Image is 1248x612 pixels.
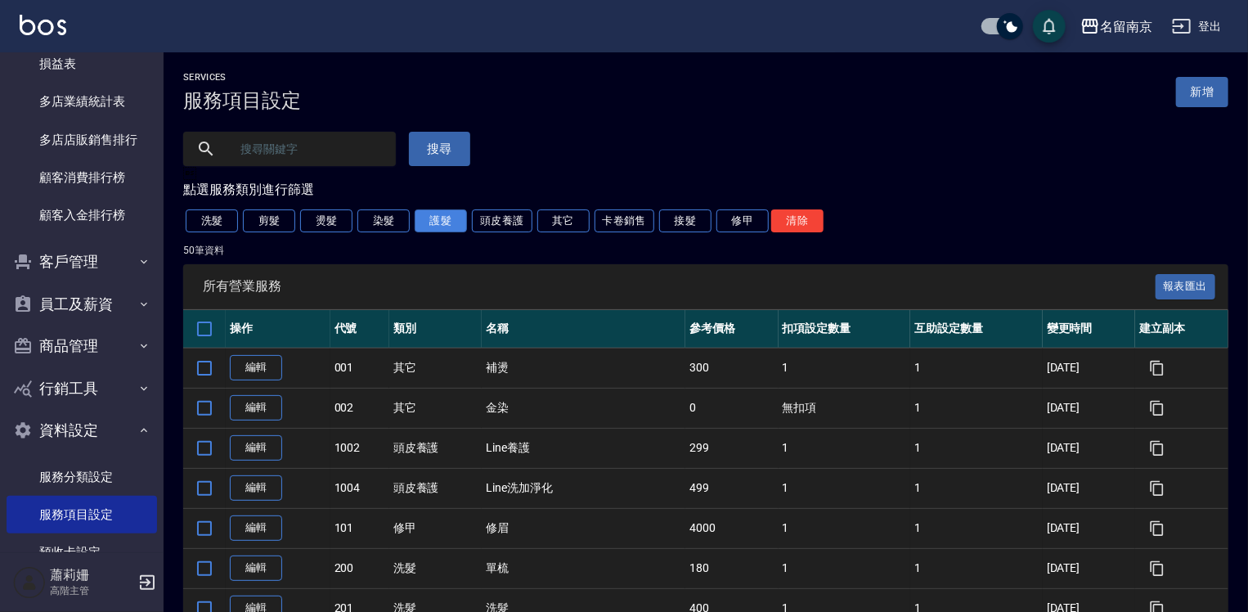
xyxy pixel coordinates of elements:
[1074,10,1159,43] button: 名留南京
[910,548,1043,588] td: 1
[779,548,911,588] td: 1
[1043,348,1136,388] td: [DATE]
[1176,77,1228,107] a: 新增
[910,310,1043,349] th: 互助設定數量
[7,159,157,196] a: 顧客消費排行榜
[771,209,824,232] button: 清除
[409,132,470,166] button: 搜尋
[685,468,779,508] td: 499
[1100,16,1152,37] div: 名留南京
[389,468,483,508] td: 頭皮養護
[389,388,483,428] td: 其它
[1043,468,1136,508] td: [DATE]
[685,310,779,349] th: 參考價格
[300,209,352,232] button: 燙髮
[482,388,685,428] td: 金染
[389,428,483,468] td: 頭皮養護
[330,548,389,588] td: 200
[472,209,532,232] button: 頭皮養護
[7,121,157,159] a: 多店店販銷售排行
[482,468,685,508] td: Line洗加淨化
[230,355,282,380] a: 編輯
[685,508,779,548] td: 4000
[716,209,769,232] button: 修甲
[779,388,911,428] td: 無扣項
[595,209,655,232] button: 卡卷銷售
[50,583,133,598] p: 高階主管
[330,310,389,349] th: 代號
[779,348,911,388] td: 1
[7,458,157,496] a: 服務分類設定
[230,435,282,461] a: 編輯
[183,243,1228,258] p: 50 筆資料
[230,395,282,421] a: 編輯
[7,45,157,83] a: 損益表
[482,428,685,468] td: Line養護
[685,548,779,588] td: 180
[389,548,483,588] td: 洗髮
[183,89,301,112] h3: 服務項目設定
[779,468,911,508] td: 1
[389,348,483,388] td: 其它
[779,310,911,349] th: 扣項設定數量
[7,196,157,234] a: 顧客入金排行榜
[482,508,685,548] td: 修眉
[186,209,238,232] button: 洗髮
[910,388,1043,428] td: 1
[243,209,295,232] button: 剪髮
[20,15,66,35] img: Logo
[229,127,383,171] input: 搜尋關鍵字
[230,475,282,501] a: 編輯
[7,533,157,571] a: 預收卡設定
[1043,548,1136,588] td: [DATE]
[779,508,911,548] td: 1
[7,325,157,367] button: 商品管理
[230,515,282,541] a: 編輯
[330,468,389,508] td: 1004
[537,209,590,232] button: 其它
[1156,274,1216,299] button: 報表匯出
[230,556,282,581] a: 編輯
[1135,310,1228,349] th: 建立副本
[7,367,157,410] button: 行銷工具
[482,548,685,588] td: 單梳
[1043,388,1136,428] td: [DATE]
[7,496,157,533] a: 服務項目設定
[1156,277,1216,293] a: 報表匯出
[330,508,389,548] td: 101
[482,348,685,388] td: 補燙
[183,72,301,83] h2: Services
[13,566,46,599] img: Person
[1033,10,1066,43] button: save
[415,209,467,232] button: 護髮
[330,348,389,388] td: 001
[226,310,330,349] th: 操作
[7,83,157,120] a: 多店業績統計表
[685,348,779,388] td: 300
[685,388,779,428] td: 0
[1043,508,1136,548] td: [DATE]
[1043,310,1136,349] th: 變更時間
[7,241,157,283] button: 客戶管理
[389,508,483,548] td: 修甲
[779,428,911,468] td: 1
[7,409,157,452] button: 資料設定
[330,388,389,428] td: 002
[203,278,1156,295] span: 所有營業服務
[1165,11,1228,42] button: 登出
[50,567,133,583] h5: 蕭莉姍
[7,283,157,326] button: 員工及薪資
[1043,428,1136,468] td: [DATE]
[389,310,483,349] th: 類別
[685,428,779,468] td: 299
[482,310,685,349] th: 名稱
[910,468,1043,508] td: 1
[910,428,1043,468] td: 1
[330,428,389,468] td: 1002
[910,348,1043,388] td: 1
[910,508,1043,548] td: 1
[183,182,1228,199] div: 點選服務類別進行篩選
[357,209,410,232] button: 染髮
[659,209,712,232] button: 接髮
